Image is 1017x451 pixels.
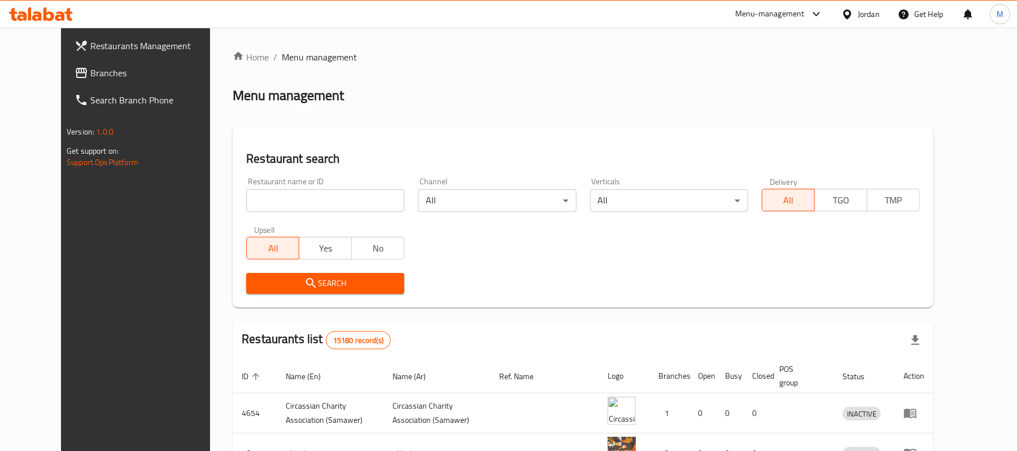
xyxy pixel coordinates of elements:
[299,237,352,259] button: Yes
[233,393,277,433] td: 4654
[903,406,924,420] div: Menu
[67,155,138,170] a: Support.OpsPlatform
[277,393,383,433] td: ​Circassian ​Charity ​Association​ (Samawer)
[735,7,805,21] div: Menu-management
[902,327,929,354] div: Export file
[689,393,716,433] td: 0
[819,192,863,209] span: TGO
[326,335,390,346] span: 15180 record(s)
[246,237,299,259] button: All
[242,331,391,349] h2: Restaurants list
[867,189,920,211] button: TMP
[233,50,933,64] nav: breadcrumb
[90,39,222,53] span: Restaurants Management
[96,124,114,139] span: 1.0.0
[326,331,391,349] div: Total records count
[743,393,770,433] td: 0
[66,59,231,86] a: Branches
[767,192,810,209] span: All
[499,370,548,383] span: Ref. Name
[66,32,231,59] a: Restaurants Management
[246,189,404,212] input: Search for restaurant name or ID..
[304,240,347,257] span: Yes
[233,50,269,64] a: Home
[689,359,716,393] th: Open
[351,237,404,259] button: No
[814,189,867,211] button: TGO
[246,150,920,167] h2: Restaurant search
[282,50,357,64] span: Menu management
[242,370,263,383] span: ID
[67,124,94,139] span: Version:
[383,393,490,433] td: ​Circassian ​Charity ​Association​ (Samawer)
[392,370,440,383] span: Name (Ar)
[255,276,395,290] span: Search
[599,359,649,393] th: Logo
[894,359,933,393] th: Action
[743,359,770,393] th: Closed
[762,189,815,211] button: All
[843,370,879,383] span: Status
[233,86,344,105] h2: Menu management
[356,240,400,257] span: No
[779,362,820,389] span: POS group
[997,8,1003,20] span: M
[66,86,231,114] a: Search Branch Phone
[90,93,222,107] span: Search Branch Phone
[716,359,743,393] th: Busy
[251,240,295,257] span: All
[590,189,748,212] div: All
[246,273,404,294] button: Search
[716,393,743,433] td: 0
[649,359,689,393] th: Branches
[273,50,277,64] li: /
[418,189,576,212] div: All
[608,397,636,425] img: ​Circassian ​Charity ​Association​ (Samawer)
[286,370,335,383] span: Name (En)
[858,8,880,20] div: Jordan
[872,192,915,209] span: TMP
[770,177,798,185] label: Delivery
[843,407,881,420] span: INACTIVE
[90,66,222,80] span: Branches
[67,144,119,158] span: Get support on:
[254,225,275,233] label: Upsell
[649,393,689,433] td: 1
